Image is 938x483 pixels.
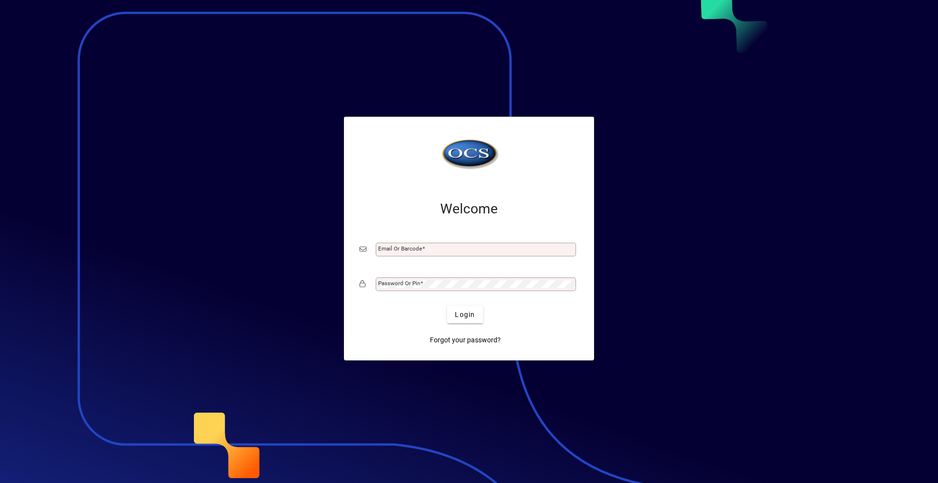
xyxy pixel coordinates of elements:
mat-label: Password or Pin [378,280,420,287]
a: Forgot your password? [426,331,505,349]
mat-label: Email or Barcode [378,245,422,252]
span: Forgot your password? [430,335,501,345]
button: Login [447,306,483,323]
h2: Welcome [360,201,578,217]
span: Login [455,310,475,320]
